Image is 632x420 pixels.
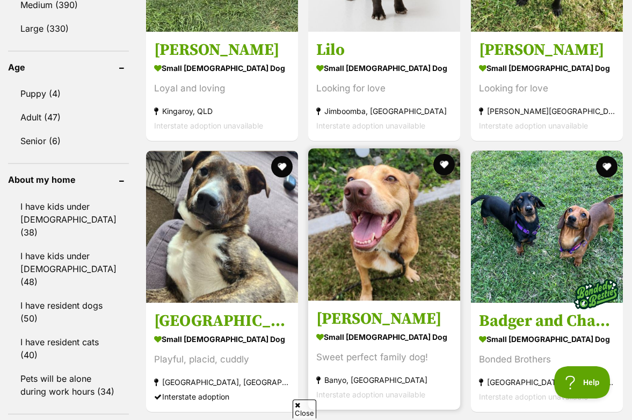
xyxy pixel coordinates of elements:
[308,148,460,301] img: Sally - Australian Kelpie x Catahoula Leopard Dog
[308,31,460,140] a: Lilo small [DEMOGRAPHIC_DATA] Dog Looking for love Jimboomba, [GEOGRAPHIC_DATA] Interstate adopti...
[154,120,263,130] span: Interstate adoption unavailable
[8,245,129,293] a: I have kids under [DEMOGRAPHIC_DATA] (48)
[271,156,293,177] button: favourite
[479,331,615,347] strong: small [DEMOGRAPHIC_DATA] Dog
[154,352,290,367] div: Playful, placid, cuddly
[8,106,129,129] a: Adult (47)
[154,60,290,75] strong: small [DEMOGRAPHIC_DATA] Dog
[154,39,290,60] h3: [PERSON_NAME]
[154,331,290,347] strong: small [DEMOGRAPHIC_DATA] Dog
[8,195,129,244] a: I have kids under [DEMOGRAPHIC_DATA] (38)
[154,103,290,118] strong: Kingaroy, QLD
[8,130,129,152] a: Senior (6)
[316,350,452,365] div: Sweet perfect family dog!
[596,156,618,177] button: favourite
[471,303,623,412] a: Badger and Chance small [DEMOGRAPHIC_DATA] Dog Bonded Brothers [GEOGRAPHIC_DATA], [GEOGRAPHIC_DAT...
[316,81,452,95] div: Looking for love
[146,303,298,412] a: [GEOGRAPHIC_DATA] small [DEMOGRAPHIC_DATA] Dog Playful, placid, cuddly [GEOGRAPHIC_DATA], [GEOGRA...
[479,311,615,331] h3: Badger and Chance
[479,60,615,75] strong: small [DEMOGRAPHIC_DATA] Dog
[479,120,588,130] span: Interstate adoption unavailable
[434,154,455,175] button: favourite
[479,392,588,401] span: Interstate adoption unavailable
[479,39,615,60] h3: [PERSON_NAME]
[569,267,623,321] img: bonded besties
[479,81,615,95] div: Looking for love
[316,329,452,345] strong: small [DEMOGRAPHIC_DATA] Dog
[308,301,460,410] a: [PERSON_NAME] small [DEMOGRAPHIC_DATA] Dog Sweet perfect family dog! Banyo, [GEOGRAPHIC_DATA] Int...
[154,375,290,389] strong: [GEOGRAPHIC_DATA], [GEOGRAPHIC_DATA]
[8,17,129,40] a: Large (330)
[479,375,615,389] strong: [GEOGRAPHIC_DATA], [GEOGRAPHIC_DATA]
[8,367,129,403] a: Pets will be alone during work hours (34)
[471,151,623,303] img: Badger and Chance - Dachshund (Miniature Smooth Haired) Dog
[8,82,129,105] a: Puppy (4)
[293,400,316,418] span: Close
[316,103,452,118] strong: Jimboomba, [GEOGRAPHIC_DATA]
[316,120,425,130] span: Interstate adoption unavailable
[146,31,298,140] a: [PERSON_NAME] small [DEMOGRAPHIC_DATA] Dog Loyal and loving Kingaroy, QLD Interstate adoption una...
[146,151,298,303] img: Orville - Fox Terrier Dog
[154,389,290,404] div: Interstate adoption
[8,62,129,72] header: Age
[479,103,615,118] strong: [PERSON_NAME][GEOGRAPHIC_DATA], [GEOGRAPHIC_DATA]
[8,331,129,366] a: I have resident cats (40)
[316,309,452,329] h3: [PERSON_NAME]
[154,81,290,95] div: Loyal and loving
[471,31,623,140] a: [PERSON_NAME] small [DEMOGRAPHIC_DATA] Dog Looking for love [PERSON_NAME][GEOGRAPHIC_DATA], [GEOG...
[8,175,129,184] header: About my home
[479,352,615,367] div: Bonded Brothers
[316,60,452,75] strong: small [DEMOGRAPHIC_DATA] Dog
[316,390,425,399] span: Interstate adoption unavailable
[316,39,452,60] h3: Lilo
[154,311,290,331] h3: [GEOGRAPHIC_DATA]
[316,373,452,387] strong: Banyo, [GEOGRAPHIC_DATA]
[554,366,611,398] iframe: Help Scout Beacon - Open
[8,294,129,330] a: I have resident dogs (50)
